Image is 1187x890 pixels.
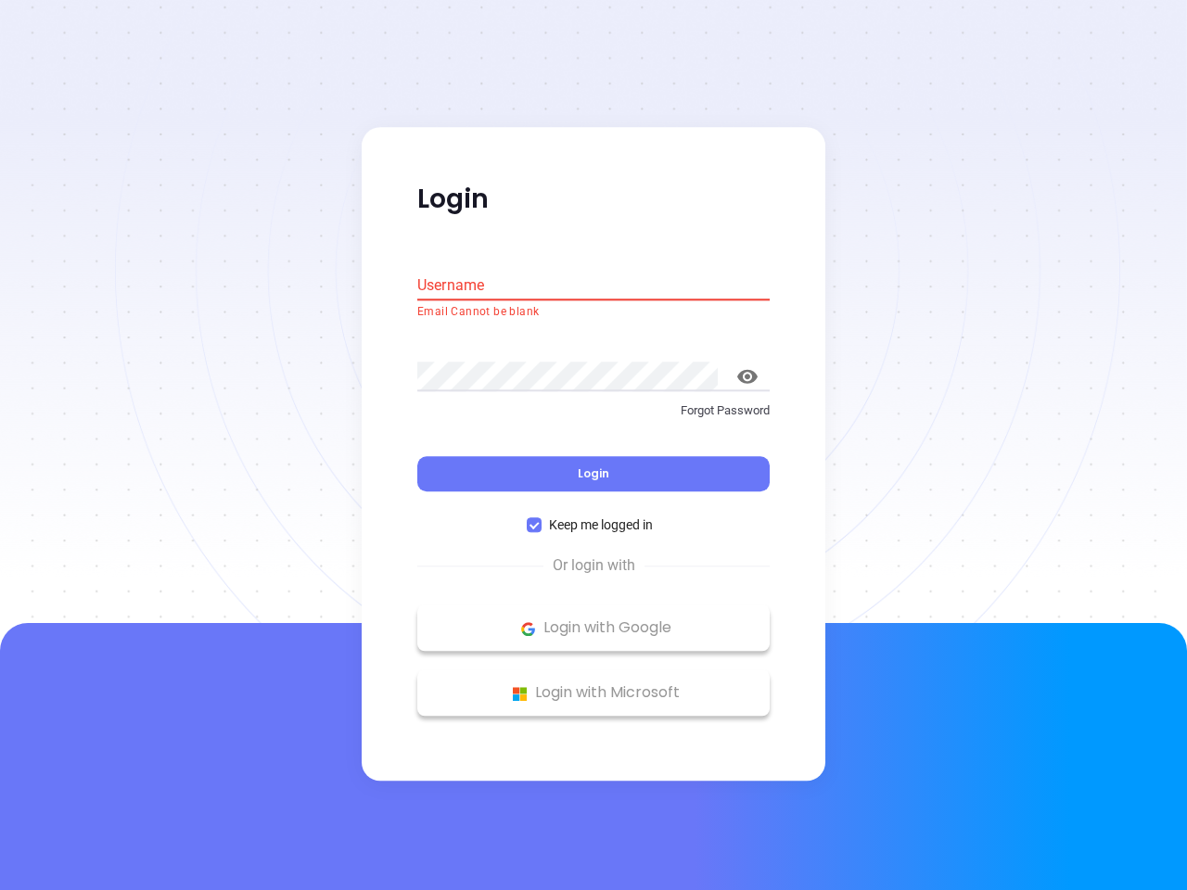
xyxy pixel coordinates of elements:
button: Google Logo Login with Google [417,605,770,652]
span: Keep me logged in [542,515,660,536]
button: Microsoft Logo Login with Microsoft [417,670,770,717]
button: Login [417,457,770,492]
img: Google Logo [517,617,540,641]
p: Email Cannot be blank [417,303,770,322]
p: Login [417,183,770,216]
button: toggle password visibility [725,354,770,399]
p: Login with Google [427,615,760,642]
a: Forgot Password [417,401,770,435]
p: Login with Microsoft [427,680,760,707]
img: Microsoft Logo [508,682,531,706]
span: Login [578,466,609,482]
p: Forgot Password [417,401,770,420]
span: Or login with [543,555,645,578]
